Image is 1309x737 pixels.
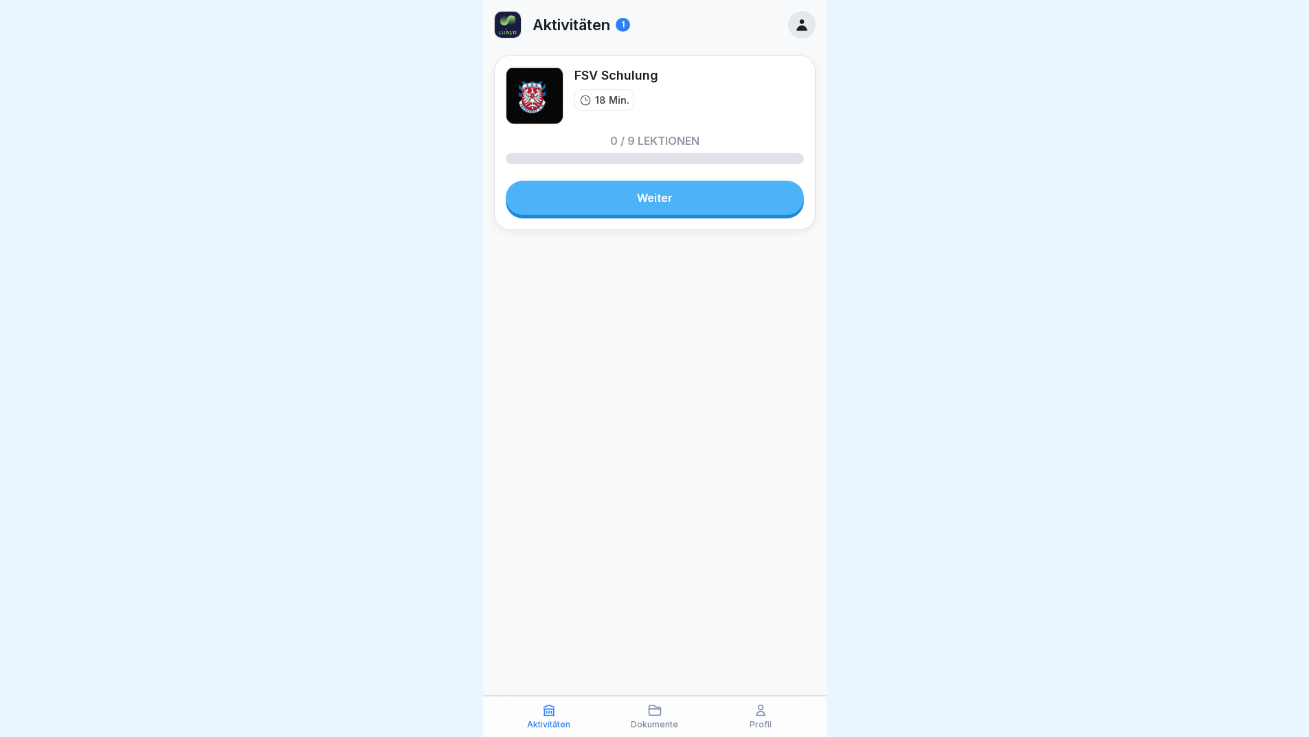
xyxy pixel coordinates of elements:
a: Weiter [506,181,804,215]
p: Profil [750,720,772,729]
img: cw64uprnppv25cwe2ag2tbwy.png [506,67,563,124]
p: 0 / 9 Lektionen [610,135,700,146]
p: Dokumente [631,720,678,729]
p: Aktivitäten [533,16,610,34]
div: FSV Schulung [574,67,658,84]
div: 1 [616,18,630,32]
p: 18 Min. [595,93,629,107]
img: xr5mrftt1ba9x4kf4d86vxpl.png [495,12,521,38]
p: Aktivitäten [527,720,570,729]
